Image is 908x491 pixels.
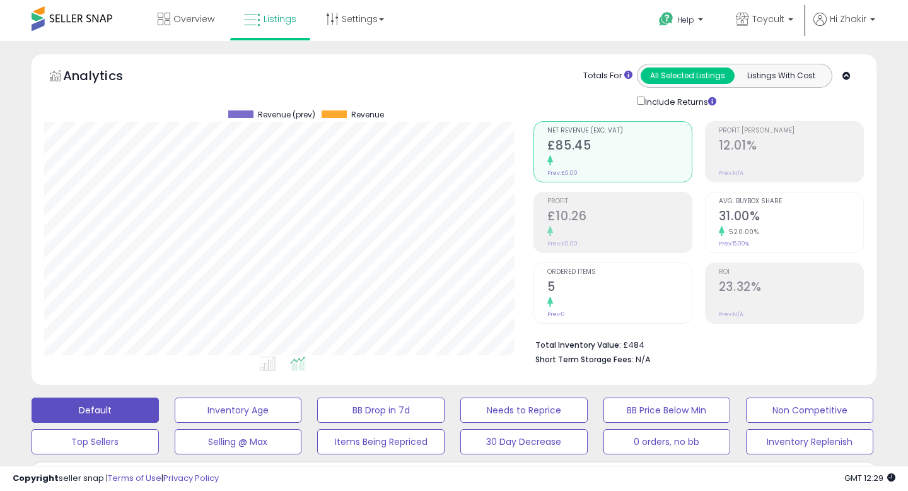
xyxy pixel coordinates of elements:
small: Prev: 0 [547,311,565,318]
h2: 31.00% [719,209,863,226]
span: Profit [547,198,692,205]
button: Non Competitive [746,398,873,423]
span: Net Revenue (Exc. VAT) [547,127,692,134]
button: Needs to Reprice [460,398,588,423]
span: Revenue (prev) [258,110,315,119]
span: 2025-08-16 12:29 GMT [844,472,895,484]
button: Inventory Age [175,398,302,423]
button: Selling @ Max [175,429,302,454]
span: N/A [636,353,651,365]
button: 0 orders, no bb [603,429,731,454]
h2: £10.26 [547,209,692,226]
a: Help [649,2,716,41]
div: Totals For [583,70,632,82]
span: Help [677,15,694,25]
h2: 5 [547,280,692,297]
button: Items Being Repriced [317,429,445,454]
span: Toycult [752,13,784,25]
span: Listings [264,13,296,25]
button: 30 Day Decrease [460,429,588,454]
small: Prev: N/A [719,169,743,177]
b: Total Inventory Value: [535,340,621,350]
button: BB Price Below Min [603,398,731,423]
button: Inventory Replenish [746,429,873,454]
span: Ordered Items [547,269,692,276]
h5: Analytics [63,67,148,88]
span: Hi Zhakir [830,13,866,25]
h2: 12.01% [719,138,863,155]
b: Short Term Storage Fees: [535,354,634,365]
button: All Selected Listings [641,68,735,84]
a: Hi Zhakir [813,13,875,41]
h2: 23.32% [719,280,863,297]
button: BB Drop in 7d [317,398,445,423]
strong: Copyright [13,472,59,484]
span: Avg. Buybox Share [719,198,863,205]
small: Prev: N/A [719,311,743,318]
span: ROI [719,269,863,276]
li: £484 [535,336,854,352]
small: Prev: 5.00% [719,240,749,247]
button: Listings With Cost [734,68,828,84]
span: Revenue [351,110,384,119]
a: Terms of Use [108,472,161,484]
i: Get Help [658,11,674,27]
div: Include Returns [627,94,731,109]
span: Overview [173,13,214,25]
button: Top Sellers [32,429,159,454]
h2: £85.45 [547,138,692,155]
small: Prev: £0.00 [547,240,578,247]
div: seller snap | | [13,473,219,485]
button: Default [32,398,159,423]
a: Privacy Policy [163,472,219,484]
span: Profit [PERSON_NAME] [719,127,863,134]
small: 520.00% [725,227,759,237]
small: Prev: £0.00 [547,169,578,177]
